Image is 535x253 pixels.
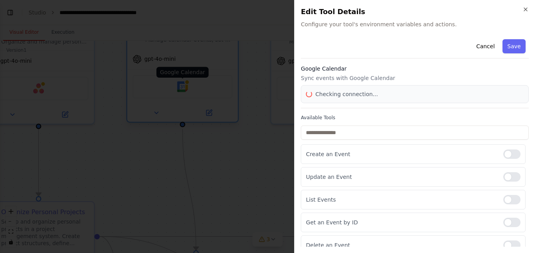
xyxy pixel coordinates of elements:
p: List Events [306,196,497,204]
p: Sync events with Google Calendar [301,74,529,82]
span: Checking connection... [315,90,378,98]
label: Available Tools [301,115,529,121]
p: Update an Event [306,173,497,181]
h2: Edit Tool Details [301,6,529,17]
p: Get an Event by ID [306,218,497,226]
span: Configure your tool's environment variables and actions. [301,20,529,28]
p: Delete an Event [306,241,497,249]
button: Save [503,39,526,53]
h3: Google Calendar [301,65,529,73]
button: Cancel [472,39,499,53]
p: Create an Event [306,150,497,158]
